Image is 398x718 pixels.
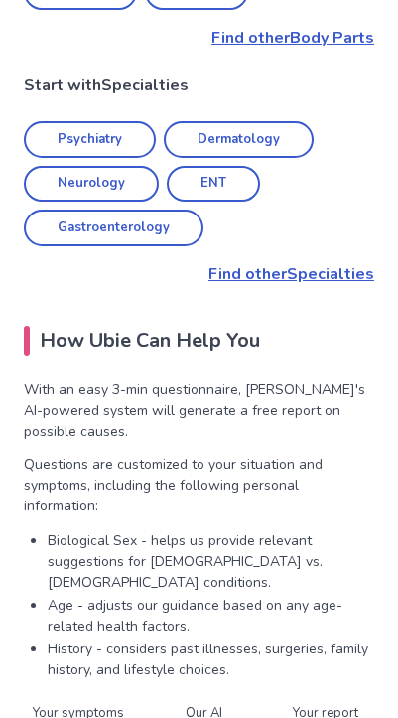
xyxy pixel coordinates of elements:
p: Questions are customized to your situation and symptoms, including the following personal informa... [24,454,374,516]
a: Dermatology [164,121,314,158]
p: Find other Specialties [24,262,374,286]
a: Neurology [24,166,159,203]
p: Start with Specialties [24,73,374,97]
p: Find other Body Parts [24,26,374,50]
p: Age - adjusts our guidance based on any age-related health factors. [48,595,374,637]
a: Find otherSpecialties [24,262,374,286]
a: ENT [167,166,260,203]
a: Find otherBody Parts [24,26,374,50]
a: Psychiatry [24,121,156,158]
a: Gastroenterology [24,210,203,246]
h2: How Ubie Can Help You [24,326,374,356]
p: History - considers past illnesses, surgeries, family history, and lifestyle choices. [48,639,374,680]
p: With an easy 3-min questionnaire, [PERSON_NAME]'s AI-powered system will generate a free report o... [24,379,374,442]
p: Biological Sex - helps us provide relevant suggestions for [DEMOGRAPHIC_DATA] vs. [DEMOGRAPHIC_DA... [48,530,374,593]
